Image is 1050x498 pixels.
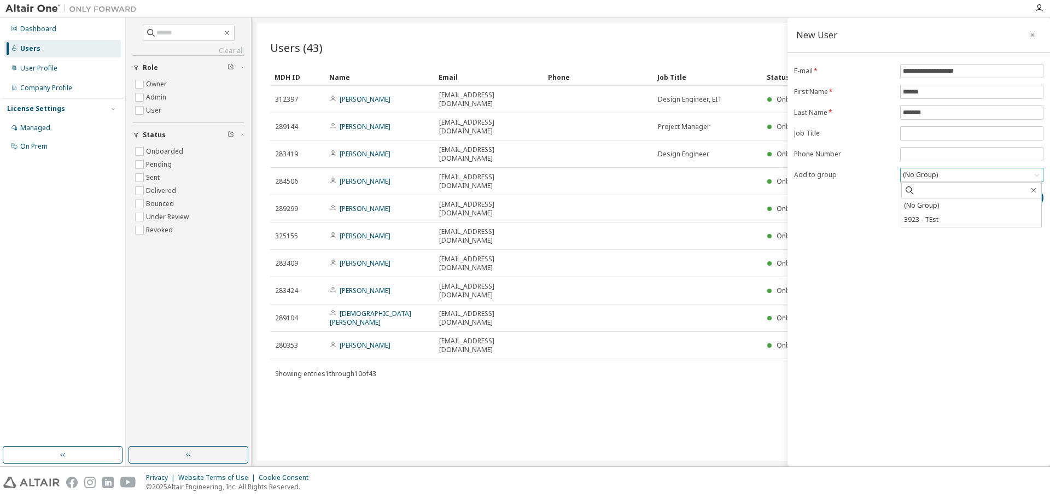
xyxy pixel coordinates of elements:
[146,210,191,224] label: Under Review
[794,67,894,75] label: E-mail
[259,473,315,482] div: Cookie Consent
[340,122,390,131] a: [PERSON_NAME]
[227,63,234,72] span: Clear filter
[777,177,814,186] span: Onboarded
[657,68,758,86] div: Job Title
[275,122,298,131] span: 289144
[439,145,539,163] span: [EMAIL_ADDRESS][DOMAIN_NAME]
[658,95,722,104] span: Design Engineer, EIT
[20,124,50,132] div: Managed
[7,104,65,113] div: License Settings
[767,68,975,86] div: Status
[330,309,411,327] a: [DEMOGRAPHIC_DATA][PERSON_NAME]
[275,177,298,186] span: 284506
[439,118,539,136] span: [EMAIL_ADDRESS][DOMAIN_NAME]
[340,177,390,186] a: [PERSON_NAME]
[146,104,164,117] label: User
[340,204,390,213] a: [PERSON_NAME]
[439,91,539,108] span: [EMAIL_ADDRESS][DOMAIN_NAME]
[777,204,814,213] span: Onboarded
[658,150,709,159] span: Design Engineer
[777,122,814,131] span: Onboarded
[901,169,940,181] div: (No Group)
[270,40,323,55] span: Users (43)
[146,224,175,237] label: Revoked
[146,91,168,104] label: Admin
[275,341,298,350] span: 280353
[901,198,1041,213] li: (No Group)
[796,31,837,39] div: New User
[3,477,60,488] img: altair_logo.svg
[901,168,1043,181] div: (No Group)
[794,87,894,96] label: First Name
[275,369,376,378] span: Showing entries 1 through 10 of 43
[439,309,539,327] span: [EMAIL_ADDRESS][DOMAIN_NAME]
[658,122,710,131] span: Project Manager
[340,286,390,295] a: [PERSON_NAME]
[329,68,430,86] div: Name
[777,259,814,268] span: Onboarded
[275,68,320,86] div: MDH ID
[20,25,56,33] div: Dashboard
[777,286,814,295] span: Onboarded
[340,259,390,268] a: [PERSON_NAME]
[133,56,244,80] button: Role
[439,255,539,272] span: [EMAIL_ADDRESS][DOMAIN_NAME]
[439,282,539,300] span: [EMAIL_ADDRESS][DOMAIN_NAME]
[777,231,814,241] span: Onboarded
[794,171,894,179] label: Add to group
[275,259,298,268] span: 283409
[20,84,72,92] div: Company Profile
[275,314,298,323] span: 289104
[143,63,158,72] span: Role
[275,150,298,159] span: 283419
[439,227,539,245] span: [EMAIL_ADDRESS][DOMAIN_NAME]
[20,44,40,53] div: Users
[146,158,174,171] label: Pending
[84,477,96,488] img: instagram.svg
[439,200,539,218] span: [EMAIL_ADDRESS][DOMAIN_NAME]
[275,232,298,241] span: 325155
[439,68,539,86] div: Email
[146,171,162,184] label: Sent
[275,286,298,295] span: 283424
[777,313,814,323] span: Onboarded
[777,341,814,350] span: Onboarded
[146,184,178,197] label: Delivered
[133,123,244,147] button: Status
[275,95,298,104] span: 312397
[146,197,176,210] label: Bounced
[439,173,539,190] span: [EMAIL_ADDRESS][DOMAIN_NAME]
[340,341,390,350] a: [PERSON_NAME]
[66,477,78,488] img: facebook.svg
[794,108,894,117] label: Last Name
[143,131,166,139] span: Status
[146,78,169,91] label: Owner
[146,482,315,491] p: © 2025 Altair Engineering, Inc. All Rights Reserved.
[133,46,244,55] a: Clear all
[102,477,114,488] img: linkedin.svg
[777,149,814,159] span: Onboarded
[548,68,649,86] div: Phone
[20,142,48,151] div: On Prem
[794,150,894,159] label: Phone Number
[340,231,390,241] a: [PERSON_NAME]
[794,129,894,138] label: Job Title
[146,473,178,482] div: Privacy
[340,95,390,104] a: [PERSON_NAME]
[20,64,57,73] div: User Profile
[227,131,234,139] span: Clear filter
[5,3,142,14] img: Altair One
[120,477,136,488] img: youtube.svg
[777,95,814,104] span: Onboarded
[178,473,259,482] div: Website Terms of Use
[275,204,298,213] span: 289299
[146,145,185,158] label: Onboarded
[439,337,539,354] span: [EMAIL_ADDRESS][DOMAIN_NAME]
[340,149,390,159] a: [PERSON_NAME]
